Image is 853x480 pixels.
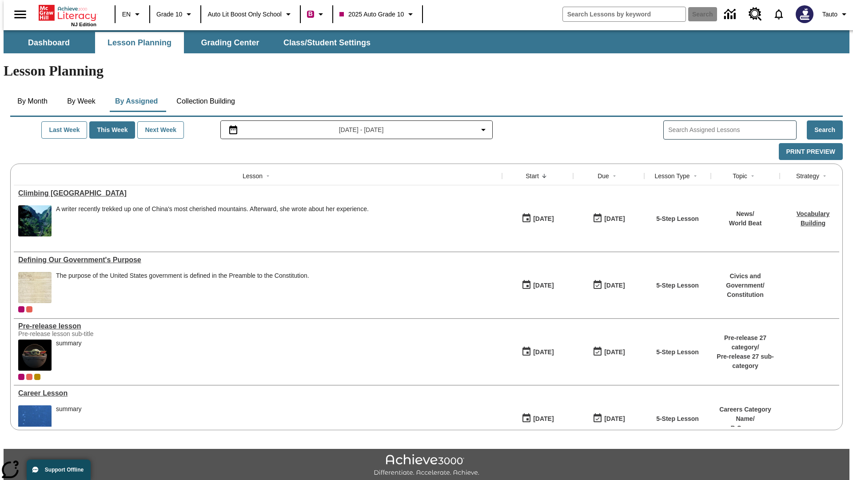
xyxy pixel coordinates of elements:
[7,1,33,28] button: Open side menu
[339,125,384,135] span: [DATE] - [DATE]
[790,3,819,26] button: Select a new avatar
[263,171,273,181] button: Sort
[26,374,32,380] span: OL 2025 Auto Grade 11
[118,6,147,22] button: Language: EN, Select a language
[18,322,498,330] a: Pre-release lesson, Lessons
[27,460,91,480] button: Support Offline
[224,124,489,135] button: Select the date range menu item
[533,213,554,224] div: [DATE]
[45,467,84,473] span: Support Offline
[56,272,309,303] div: The purpose of the United States government is defined in the Preamble to the Constitution.
[715,290,775,300] p: Constitution
[715,272,775,290] p: Civics and Government /
[18,189,498,197] div: Climbing Mount Tai
[18,330,151,337] div: Pre-release lesson sub-title
[604,213,625,224] div: [DATE]
[779,143,843,160] button: Print Preview
[590,410,628,427] button: 01/17/26: Last day the lesson can be accessed
[668,124,796,136] input: Search Assigned Lessons
[590,210,628,227] button: 06/30/26: Last day the lesson can be accessed
[26,306,32,312] div: OL 2025 Auto Grade 11
[59,91,104,112] button: By Week
[71,22,96,27] span: NJ Edition
[56,340,82,347] div: summary
[137,121,184,139] button: Next Week
[656,414,699,424] p: 5-Step Lesson
[243,172,263,180] div: Lesson
[18,189,498,197] a: Climbing Mount Tai, Lessons
[822,10,837,19] span: Tauto
[56,205,369,236] span: A writer recently trekked up one of China's most cherished mountains. Afterward, she wrote about ...
[89,121,135,139] button: This Week
[604,413,625,424] div: [DATE]
[56,405,82,436] div: summary
[18,256,498,264] a: Defining Our Government's Purpose, Lessons
[18,374,24,380] div: Current Class
[4,30,849,53] div: SubNavbar
[4,63,849,79] h1: Lesson Planning
[715,424,775,433] p: B Careers
[590,277,628,294] button: 03/31/26: Last day the lesson can be accessed
[339,10,404,19] span: 2025 Auto Grade 10
[56,205,369,213] div: A writer recently trekked up one of China's most cherished mountains. Afterward, she wrote about ...
[276,32,378,53] button: Class/Student Settings
[28,38,70,48] span: Dashboard
[819,171,830,181] button: Sort
[715,352,775,371] p: Pre-release 27 sub-category
[156,10,182,19] span: Grade 10
[56,340,82,371] div: summary
[34,374,40,380] span: New 2025 class
[4,32,379,53] div: SubNavbar
[604,347,625,358] div: [DATE]
[533,347,554,358] div: [DATE]
[656,214,699,224] p: 5-Step Lesson
[729,209,762,219] p: News /
[201,38,259,48] span: Grading Center
[207,10,282,19] span: Auto Lit Boost only School
[598,172,609,180] div: Due
[747,171,758,181] button: Sort
[796,172,819,180] div: Strategy
[796,5,813,23] img: Avatar
[609,171,620,181] button: Sort
[18,340,52,371] img: hero alt text
[733,172,747,180] div: Topic
[715,405,775,424] p: Careers Category Name /
[539,171,550,181] button: Sort
[743,2,767,26] a: Resource Center, Will open in new tab
[18,322,498,330] div: Pre-release lesson
[39,3,96,27] div: Home
[518,210,557,227] button: 07/22/25: First time the lesson was available
[18,389,498,397] a: Career Lesson, Lessons
[656,348,699,357] p: 5-Step Lesson
[18,256,498,264] div: Defining Our Government's Purpose
[56,272,309,280] div: The purpose of the United States government is defined in the Preamble to the Constitution.
[374,454,479,477] img: Achieve3000 Differentiate Accelerate Achieve
[303,6,330,22] button: Boost Class color is violet red. Change class color
[283,38,371,48] span: Class/Student Settings
[122,10,131,19] span: EN
[590,344,628,360] button: 01/25/26: Last day the lesson can be accessed
[533,413,554,424] div: [DATE]
[4,32,93,53] button: Dashboard
[41,121,87,139] button: Last Week
[518,277,557,294] button: 07/01/25: First time the lesson was available
[563,7,686,21] input: search field
[518,410,557,427] button: 01/13/25: First time the lesson was available
[153,6,198,22] button: Grade: Grade 10, Select a grade
[18,389,498,397] div: Career Lesson
[169,91,242,112] button: Collection Building
[819,6,853,22] button: Profile/Settings
[729,219,762,228] p: World Beat
[56,405,82,413] div: summary
[18,306,24,312] div: Current Class
[10,91,55,112] button: By Month
[108,91,165,112] button: By Assigned
[478,124,489,135] svg: Collapse Date Range Filter
[807,120,843,140] button: Search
